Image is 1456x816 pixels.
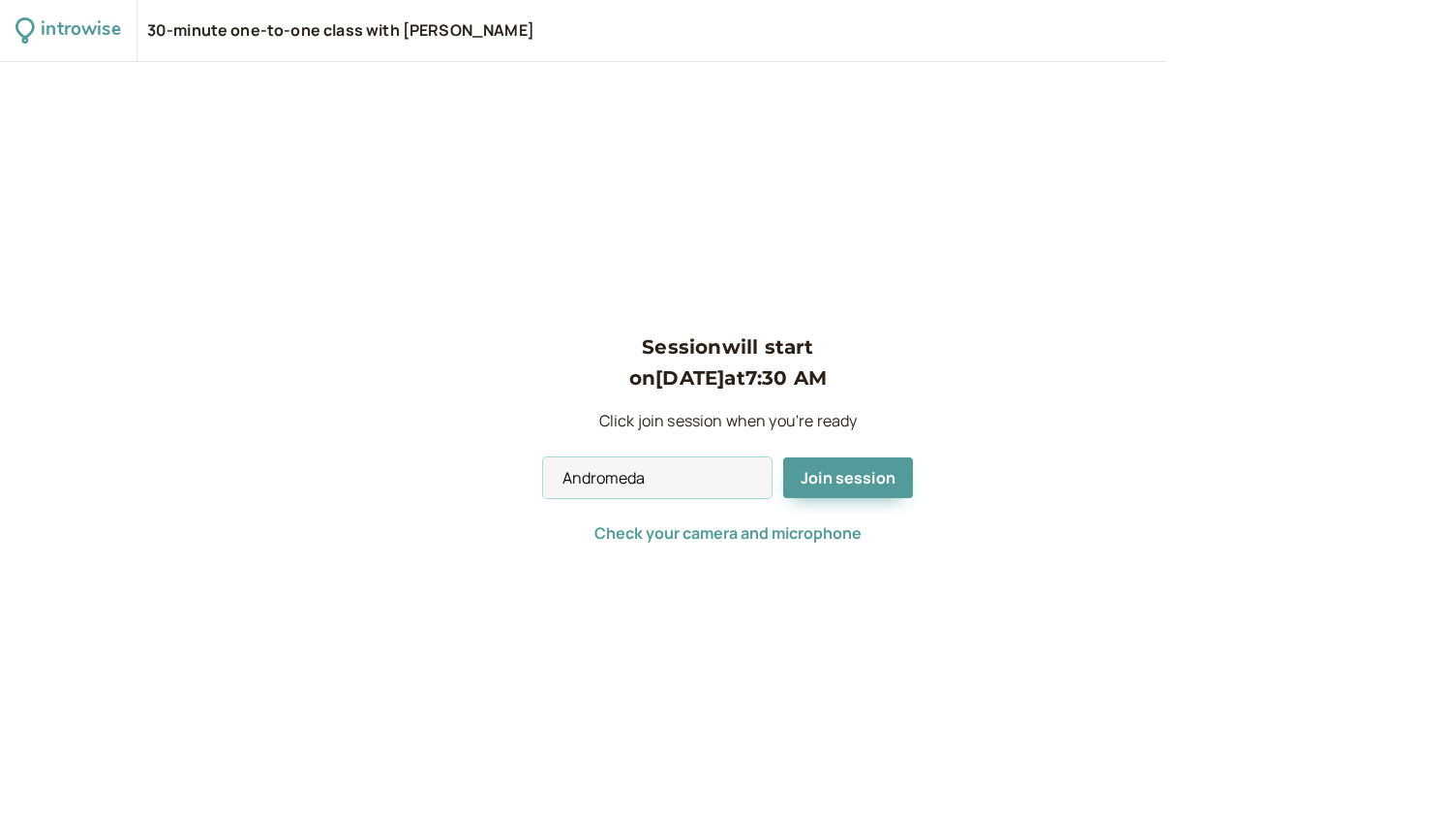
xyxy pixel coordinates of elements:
span: Check your camera and microphone [594,522,862,544]
span: Join session [801,467,895,488]
p: Click join session when you're ready [543,409,913,434]
button: Check your camera and microphone [594,524,862,542]
div: 30-minute one-to-one class with [PERSON_NAME] [147,20,534,42]
div: introwise [41,16,120,46]
input: Your Name [543,457,772,498]
h3: Session will start on [DATE] at 7:30 AM [543,331,913,394]
button: Join session [783,457,913,498]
